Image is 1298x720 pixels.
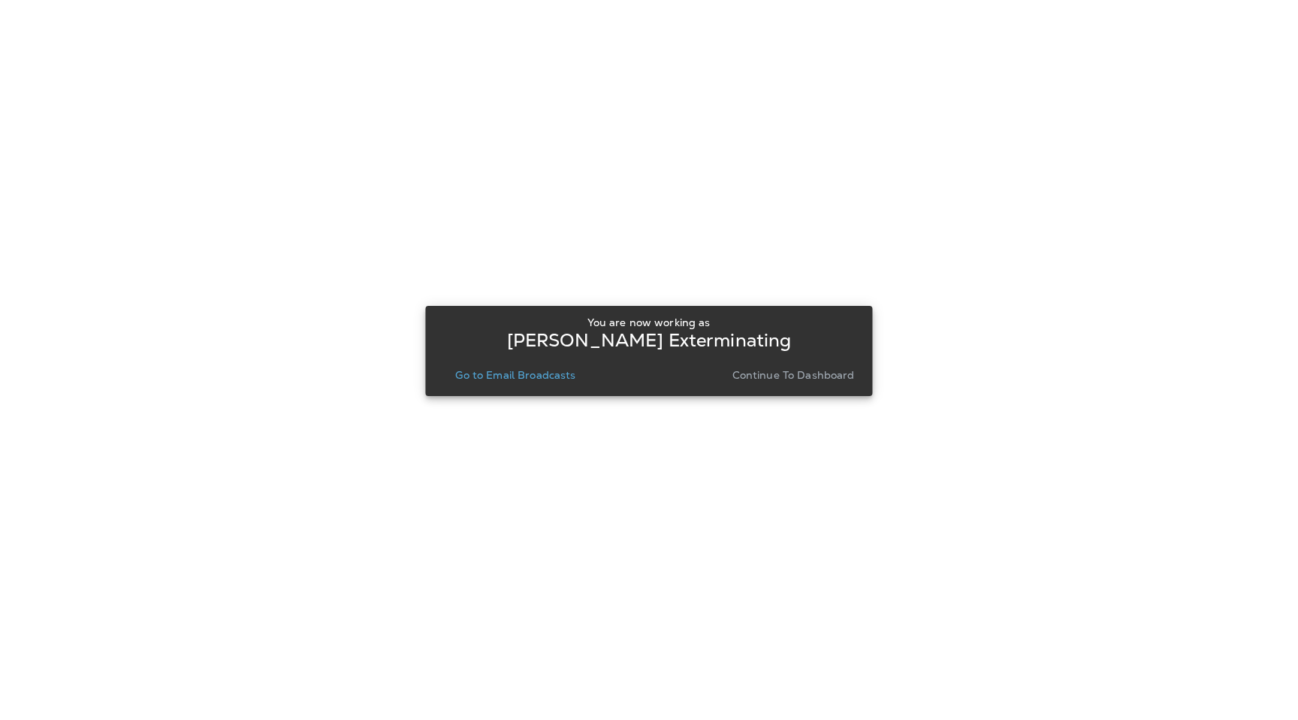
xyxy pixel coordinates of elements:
button: Go to Email Broadcasts [449,365,581,386]
p: [PERSON_NAME] Exterminating [507,334,792,346]
button: Continue to Dashboard [726,365,861,386]
p: Go to Email Broadcasts [455,369,575,381]
p: You are now working as [587,316,710,328]
p: Continue to Dashboard [732,369,855,381]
